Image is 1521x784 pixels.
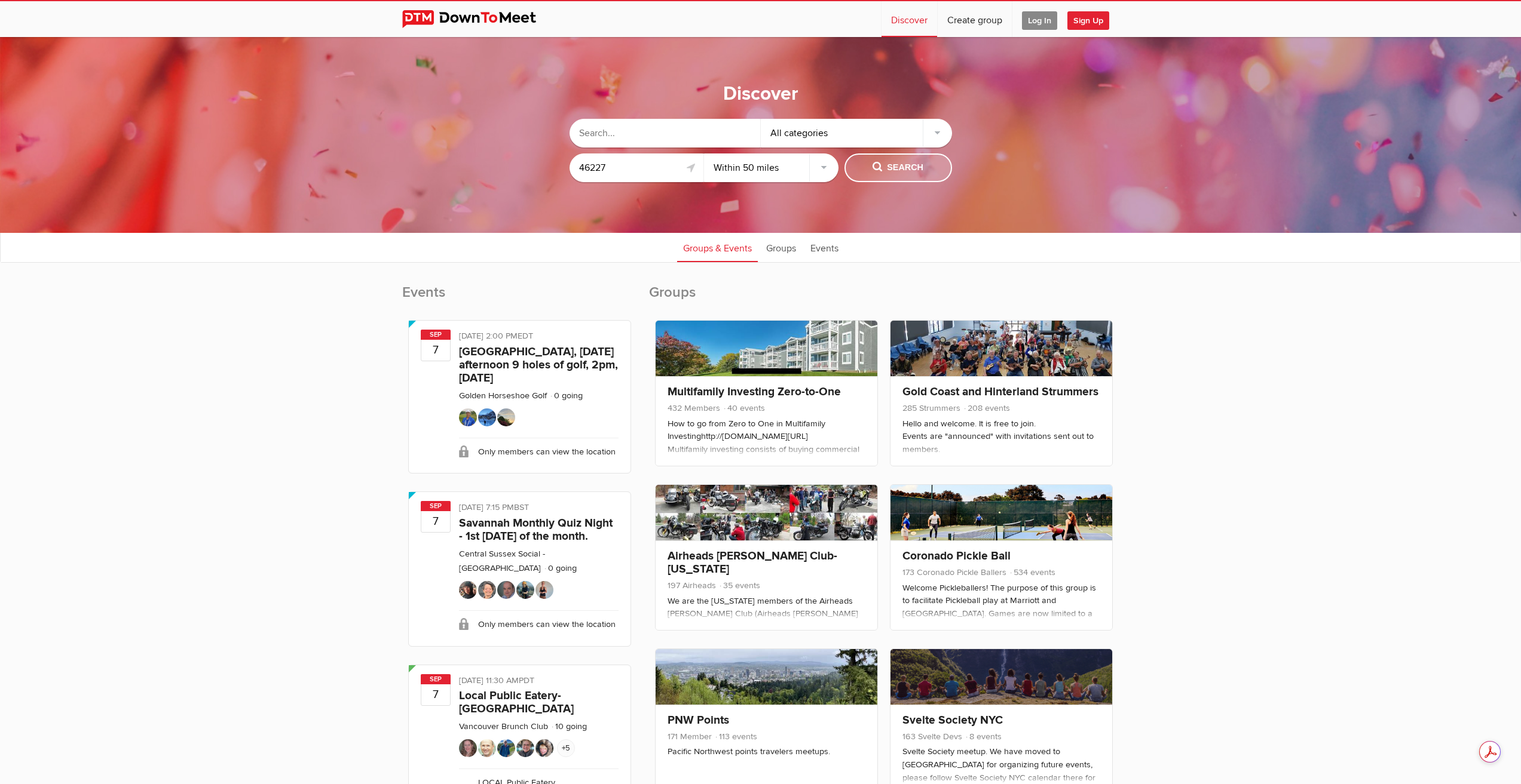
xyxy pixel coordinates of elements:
img: Gale Lequire [535,739,553,757]
img: Lou Phillips [478,581,496,599]
a: Sign Up [1067,1,1119,37]
input: Search... [570,119,761,147]
a: Events [804,232,844,262]
a: Gold Coast and Hinterland Strummers [902,385,1098,399]
div: [DATE] 11:30 AM [459,674,619,690]
a: [GEOGRAPHIC_DATA], [DATE] afternoon 9 holes of golf, 2pm, [DATE] [459,345,618,385]
a: Vancouver Brunch Club [459,721,548,731]
span: 8 events [965,731,1002,742]
span: Search [873,161,923,174]
span: 171 Member [668,731,712,742]
img: Bruce McVicar [497,408,515,426]
img: vicki sawyer [459,739,477,757]
span: 163 Svelte Devs [902,731,962,742]
img: DebbieA [459,581,477,599]
span: 534 events [1009,567,1055,577]
img: B. [535,581,553,599]
span: +5 [557,739,575,757]
span: America/Vancouver [519,675,534,685]
span: 35 events [718,580,760,591]
b: 7 [421,684,450,705]
img: LizzeN [497,739,515,757]
div: Pacific Northwest points travelers meetups. [668,745,865,758]
img: Louise [516,581,534,599]
img: Beth the golf gal [459,408,477,426]
a: Log In [1012,1,1067,37]
span: 285 Strummers [902,403,960,413]
img: Tina Hildebrandt [516,739,534,757]
a: Groups & Events [677,232,758,262]
div: [DATE] 2:00 PM [459,330,619,345]
span: 197 Airheads [668,580,716,591]
img: Frank Kusmer [478,739,496,757]
img: Harv L [478,408,496,426]
span: 208 events [963,403,1010,413]
div: All categories [761,119,952,147]
b: 7 [421,339,450,361]
div: [DATE] 7:15 PM [459,501,619,516]
span: Log In [1022,11,1057,30]
a: PNW Points [668,713,729,727]
li: 10 going [550,721,587,731]
h1: Discover [723,82,798,107]
a: Multifamily Investing Zero-to-One [668,385,841,399]
span: Sep [421,674,451,684]
li: 0 going [543,563,577,573]
a: Local Public Eatery-[GEOGRAPHIC_DATA] [459,688,574,716]
a: Airheads [PERSON_NAME] Club-[US_STATE] [668,549,837,576]
div: Only members can view the location [459,438,619,465]
input: Location or ZIP-Code [570,153,704,182]
a: Discover [882,1,937,37]
img: Adrian [497,581,515,599]
a: Create group [938,1,1012,37]
a: Svelte Society NYC [902,713,1003,727]
a: Coronado Pickle Ball [902,549,1011,563]
span: 432 Members [668,403,720,413]
span: America/Toronto [518,331,533,341]
li: 0 going [549,391,583,401]
a: Central Sussex Social - [GEOGRAPHIC_DATA] [459,549,545,573]
span: 40 events [723,403,765,413]
div: Welcome Pickleballers! The purpose of this group is to facilitate Pickleball play at Marriott and... [902,582,1100,763]
span: Sep [421,330,451,340]
a: Savannah Monthly Quiz Night - 1st [DATE] of the month. [459,516,613,543]
div: Only members can view the location [459,610,619,637]
span: Europe/London [514,502,529,512]
h2: Events [402,283,637,314]
a: Groups [760,232,802,262]
a: Golden Horseshoe Golf [459,391,547,401]
span: 113 events [714,731,757,742]
span: Sign Up [1067,11,1109,30]
span: 173 Coronado Pickle Ballers [902,567,1006,577]
div: Hello and welcome. It is free to join. Events are "announced" with invitations sent out to member... [902,417,1100,675]
h2: Groups [649,283,1119,314]
span: Sep [421,501,451,511]
b: 7 [421,511,450,532]
button: Search [844,153,952,182]
img: DownToMeet [402,10,555,28]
